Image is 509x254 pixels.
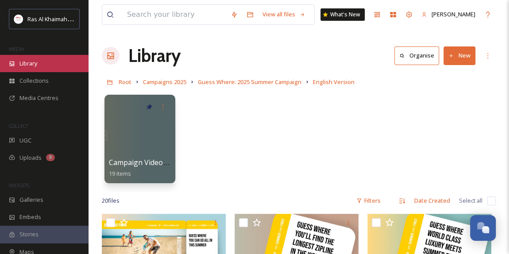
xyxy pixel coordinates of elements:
[119,77,131,87] a: Root
[432,10,475,18] span: [PERSON_NAME]
[352,192,385,209] div: Filters
[394,46,439,65] button: Organise
[19,94,58,102] span: Media Centres
[9,46,24,52] span: MEDIA
[19,154,42,162] span: Uploads
[109,158,197,167] span: Campaign Videos - English
[19,77,49,85] span: Collections
[313,78,355,86] span: English Version
[27,15,153,23] span: Ras Al Khaimah Tourism Development Authority
[19,136,31,145] span: UGC
[313,77,355,87] a: English Version
[19,59,37,68] span: Library
[128,42,181,69] a: Library
[417,6,480,23] a: [PERSON_NAME]
[109,158,197,177] a: Campaign Videos - English19 items
[198,77,301,87] a: Guess Where: 2025 Summer Campaign
[459,196,482,205] span: Select all
[119,78,131,86] span: Root
[109,169,131,177] span: 19 items
[19,230,39,239] span: Stories
[410,192,455,209] div: Date Created
[19,213,41,221] span: Embeds
[9,123,28,129] span: COLLECT
[19,196,43,204] span: Galleries
[14,15,23,23] img: Logo_RAKTDA_RGB-01.png
[198,78,301,86] span: Guess Where: 2025 Summer Campaign
[102,196,120,205] span: 20 file s
[258,6,310,23] a: View all files
[470,215,496,241] button: Open Chat
[46,154,55,161] div: 8
[320,8,365,21] a: What's New
[143,78,186,86] span: Campaigns 2025
[443,46,475,65] button: New
[123,5,226,24] input: Search your library
[394,46,443,65] a: Organise
[9,182,29,189] span: WIDGETS
[143,77,186,87] a: Campaigns 2025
